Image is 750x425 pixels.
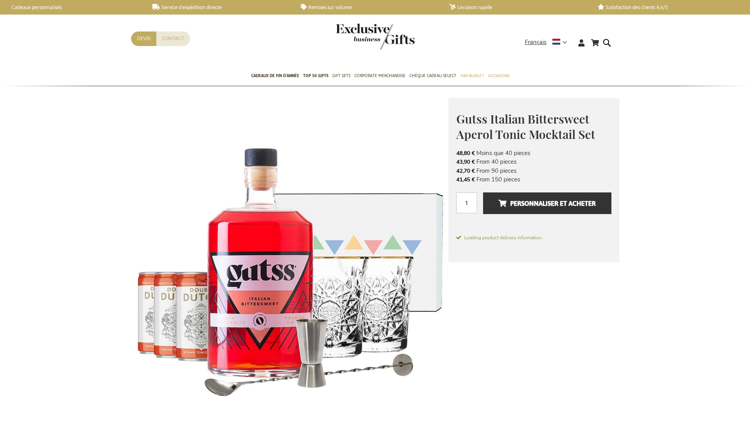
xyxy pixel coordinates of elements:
span: Gutss Italian Bittersweet Aperol Tonic Mocktail Set [456,111,595,142]
div: Français [525,38,572,47]
a: Devis [131,31,156,46]
span: Chèque Cadeau Select [409,72,456,80]
span: 43,90 € [456,158,475,166]
a: Service d'expédition directe [152,4,288,11]
a: Livraison rapide [449,4,585,11]
li: From 90 pieces [456,166,611,175]
img: Gutss Italian Bittersweet Aperol Tonic Mocktail Set [131,98,448,415]
a: Remises sur volume [301,4,437,11]
span: 48,80 € [456,150,475,157]
span: Occasions [488,72,509,80]
a: store logo [336,24,375,50]
li: From 150 pieces [456,175,611,184]
span: 41,45 € [456,176,475,183]
span: 42,70 € [456,167,475,175]
span: Par budget [460,72,484,80]
a: Contact [156,31,190,46]
button: Personnaliser et acheter [483,192,611,214]
input: Qté [456,192,477,213]
span: Gift Sets [332,72,350,80]
span: Cadeaux de fin d’année [251,72,299,80]
a: Cadeaux personnalisés [4,4,140,11]
span: Personnaliser et acheter [498,197,596,210]
li: From 40 pieces [456,157,611,166]
img: Exclusive Business gifts logo [336,24,415,50]
span: Français [525,38,546,47]
li: Moins que 40 pieces [456,149,611,157]
span: Corporate Merchandise [354,72,406,80]
span: TOP 50 Gifts [303,72,328,80]
a: Satisfaction des clients 4,6/5 [598,4,733,11]
span: Loading product delivery information. [456,234,611,241]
